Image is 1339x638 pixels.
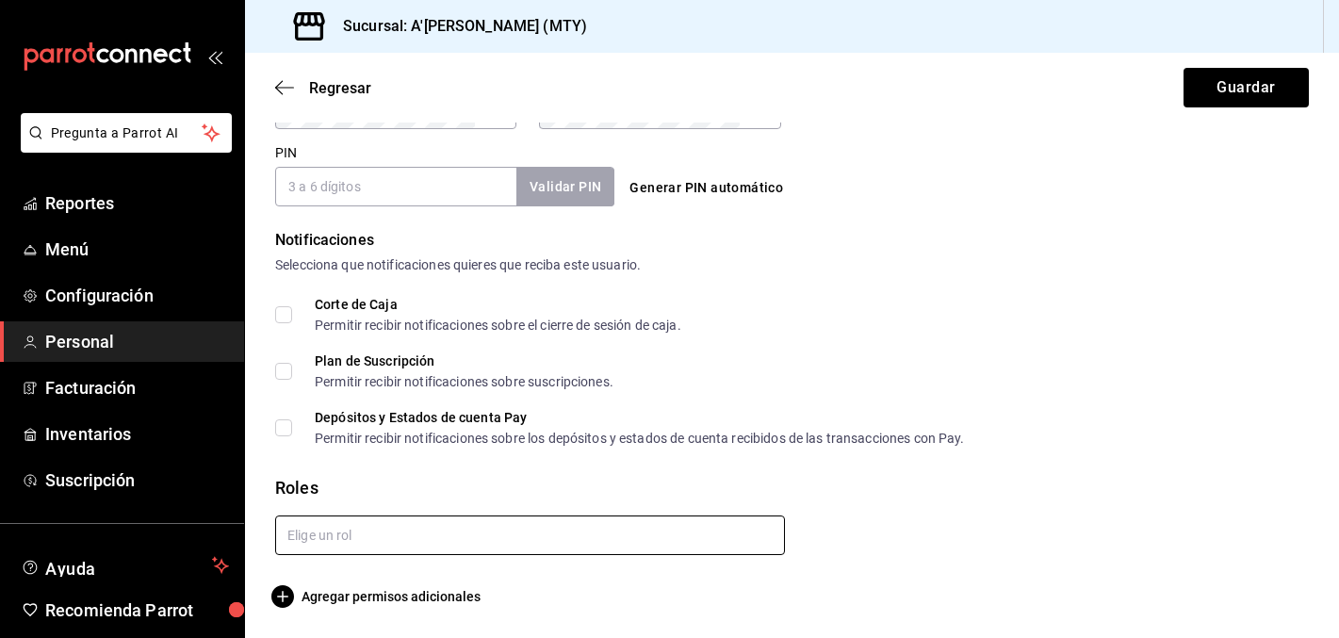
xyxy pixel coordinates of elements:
div: Depósitos y Estados de cuenta Pay [315,411,965,424]
input: Elige un rol [275,515,785,555]
span: Facturación [45,375,229,401]
span: Reportes [45,190,229,216]
button: Pregunta a Parrot AI [21,113,232,153]
input: 3 a 6 dígitos [275,167,516,206]
div: Permitir recibir notificaciones sobre los depósitos y estados de cuenta recibidos de las transacc... [315,432,965,445]
button: Guardar [1184,68,1309,107]
div: Selecciona que notificaciones quieres que reciba este usuario. [275,255,1309,275]
span: Ayuda [45,554,204,577]
a: Pregunta a Parrot AI [13,137,232,156]
h3: Sucursal: A'[PERSON_NAME] (MTY) [328,15,587,38]
span: Personal [45,329,229,354]
div: Corte de Caja [315,298,681,311]
span: Inventarios [45,421,229,447]
div: Roles [275,475,1309,500]
div: Permitir recibir notificaciones sobre suscripciones. [315,375,613,388]
button: Generar PIN automático [622,171,791,205]
span: Menú [45,237,229,262]
label: PIN [275,146,297,159]
button: Regresar [275,79,371,97]
span: Recomienda Parrot [45,597,229,623]
div: Notificaciones [275,229,1309,252]
button: Agregar permisos adicionales [275,585,481,608]
span: Regresar [309,79,371,97]
span: Configuración [45,283,229,308]
div: Plan de Suscripción [315,354,613,368]
button: open_drawer_menu [207,49,222,64]
span: Pregunta a Parrot AI [51,123,203,143]
span: Suscripción [45,467,229,493]
div: Permitir recibir notificaciones sobre el cierre de sesión de caja. [315,319,681,332]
